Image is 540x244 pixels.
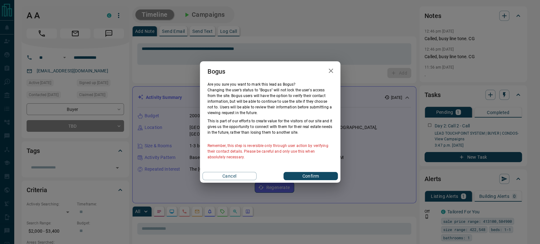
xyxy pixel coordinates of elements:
p: Changing the user’s status to "Bogus" will not lock the user's access from the site. Bogus users ... [208,87,333,116]
button: Confirm [283,172,338,180]
p: Are you sure you want to mark this lead as Bogus ? [208,82,333,87]
button: Cancel [202,172,257,180]
h2: Bogus [200,61,233,82]
p: This is part of our efforts to create value for the visitors of our site and it gives us the oppo... [208,118,333,135]
p: Remember, this step is reversible only through user action by verifying their contact details. Pl... [208,143,333,160]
